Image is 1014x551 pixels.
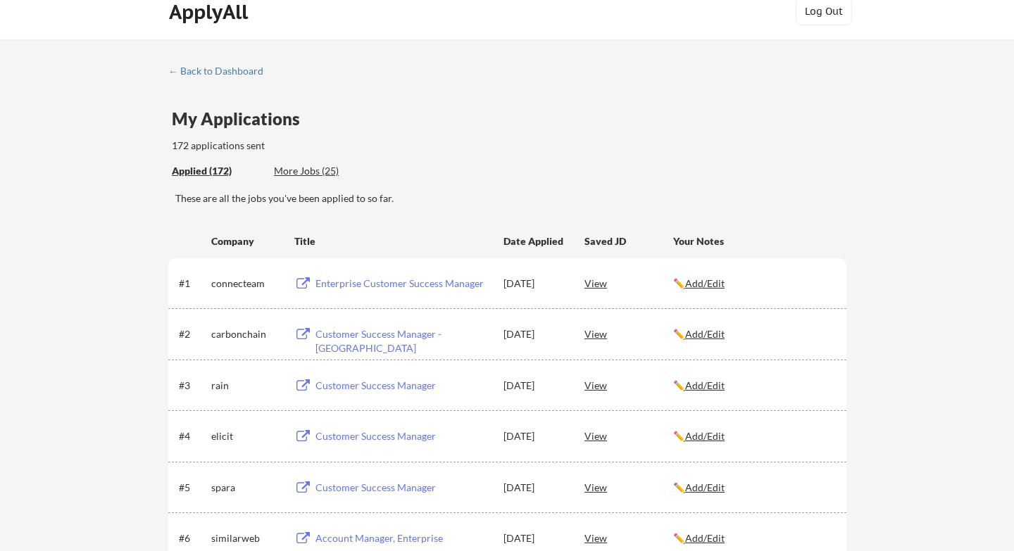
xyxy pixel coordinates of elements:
[503,379,565,393] div: [DATE]
[211,327,282,341] div: carbonchain
[584,321,673,346] div: View
[315,379,490,393] div: Customer Success Manager
[673,481,834,495] div: ✏️
[211,277,282,291] div: connecteam
[211,481,282,495] div: spara
[172,164,263,179] div: These are all the jobs you've been applied to so far.
[168,65,274,80] a: ← Back to Dashboard
[315,327,490,355] div: Customer Success Manager - [GEOGRAPHIC_DATA]
[685,532,725,544] u: Add/Edit
[503,481,565,495] div: [DATE]
[211,234,282,248] div: Company
[274,164,377,179] div: These are job applications we think you'd be a good fit for, but couldn't apply you to automatica...
[584,228,673,253] div: Saved JD
[584,270,673,296] div: View
[179,429,206,443] div: #4
[584,423,673,448] div: View
[172,110,311,127] div: My Applications
[685,430,725,442] u: Add/Edit
[315,429,490,443] div: Customer Success Manager
[584,525,673,550] div: View
[685,277,725,289] u: Add/Edit
[673,429,834,443] div: ✏️
[211,379,282,393] div: rain
[179,481,206,495] div: #5
[211,429,282,443] div: elicit
[673,234,834,248] div: Your Notes
[168,66,274,76] div: ← Back to Dashboard
[673,531,834,545] div: ✏️
[685,379,725,391] u: Add/Edit
[274,164,377,178] div: More Jobs (25)
[584,474,673,500] div: View
[179,327,206,341] div: #2
[503,327,565,341] div: [DATE]
[315,277,490,291] div: Enterprise Customer Success Manager
[175,191,846,205] div: These are all the jobs you've been applied to so far.
[294,234,490,248] div: Title
[503,531,565,545] div: [DATE]
[673,379,834,393] div: ✏️
[179,277,206,291] div: #1
[673,327,834,341] div: ✏️
[211,531,282,545] div: similarweb
[315,481,490,495] div: Customer Success Manager
[172,164,263,178] div: Applied (172)
[685,328,725,340] u: Add/Edit
[172,139,444,153] div: 172 applications sent
[584,372,673,398] div: View
[685,481,725,493] u: Add/Edit
[503,429,565,443] div: [DATE]
[179,531,206,545] div: #6
[673,277,834,291] div: ✏️
[503,277,565,291] div: [DATE]
[315,531,490,545] div: Account Manager, Enterprise
[179,379,206,393] div: #3
[503,234,565,248] div: Date Applied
